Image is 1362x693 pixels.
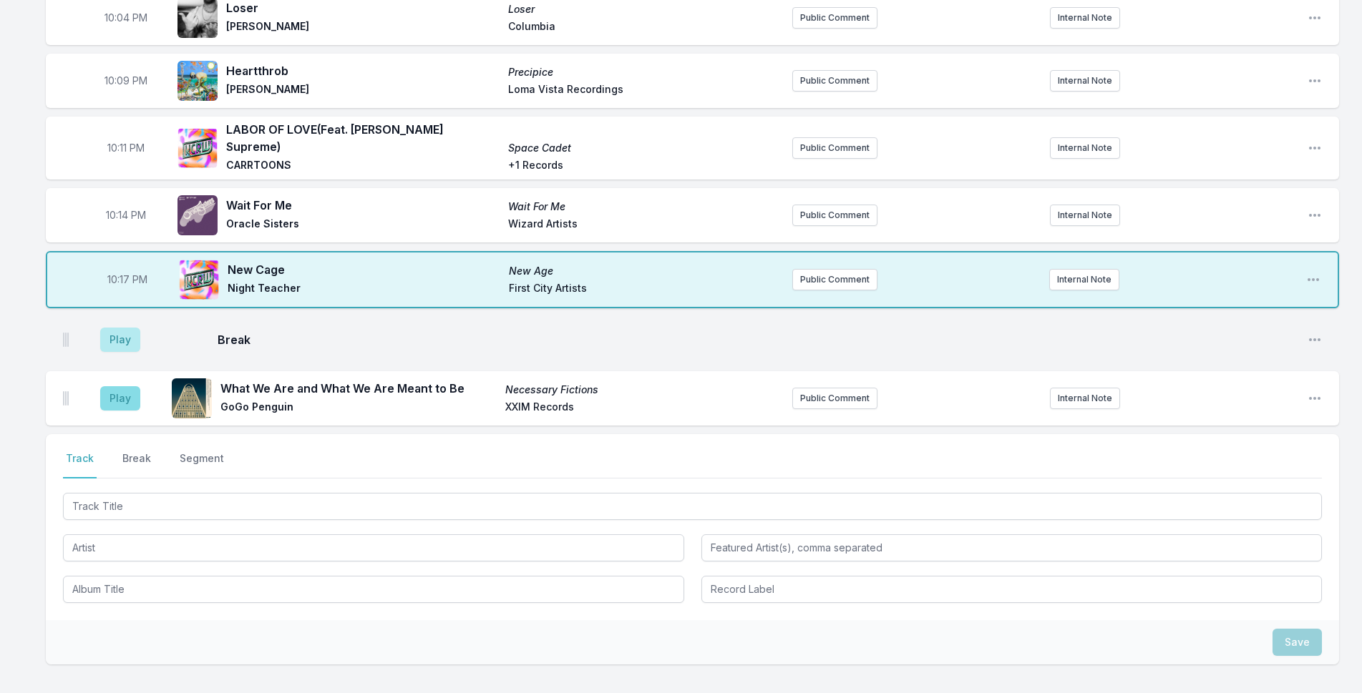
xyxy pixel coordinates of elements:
span: Necessary Fictions [505,383,782,397]
span: What We Are and What We Are Meant to Be [220,380,497,397]
button: Public Comment [792,388,877,409]
img: New Age [179,260,219,300]
input: Featured Artist(s), comma separated [701,534,1323,561]
button: Public Comment [792,269,877,290]
span: [PERSON_NAME] [226,19,500,36]
span: Wait For Me [508,200,782,214]
img: Precipice [177,61,218,101]
span: CARRTOONS [226,158,500,175]
span: LABOR OF LOVE (Feat. [PERSON_NAME] Supreme) [226,121,500,155]
span: Break [218,331,1296,348]
span: GoGo Penguin [220,400,497,417]
button: Internal Note [1050,388,1120,409]
span: Loma Vista Recordings [508,82,782,99]
span: First City Artists [509,281,782,298]
input: Artist [63,534,684,561]
img: Drag Handle [63,333,69,347]
button: Open playlist item options [1308,333,1322,347]
button: Open playlist item options [1308,208,1322,222]
input: Record Label [701,576,1323,603]
button: Internal Note [1049,269,1119,290]
button: Play [100,386,140,411]
button: Public Comment [792,205,877,226]
button: Public Comment [792,7,877,29]
button: Track [63,451,97,478]
span: Oracle Sisters [226,217,500,234]
span: Space Cadet [508,141,782,155]
button: Open playlist item options [1306,272,1320,287]
span: Timestamp [104,11,147,25]
input: Track Title [63,493,1322,520]
button: Internal Note [1050,137,1120,159]
span: New Cage [228,261,500,278]
button: Open playlist item options [1308,11,1322,25]
span: Loser [508,2,782,16]
span: Precipice [508,65,782,79]
span: Timestamp [106,208,146,222]
span: Night Teacher [228,281,500,298]
span: [PERSON_NAME] [226,82,500,99]
button: Internal Note [1050,7,1120,29]
button: Play [100,328,140,352]
img: Necessary Fictions [172,378,212,418]
input: Album Title [63,576,684,603]
button: Segment [177,451,227,478]
span: Columbia [508,19,782,36]
button: Internal Note [1050,70,1120,92]
button: Public Comment [792,137,877,159]
button: Break [120,451,154,478]
span: Timestamp [107,141,145,155]
button: Open playlist item options [1308,391,1322,406]
span: New Age [509,264,782,278]
button: Save [1273,629,1322,656]
button: Internal Note [1050,205,1120,226]
button: Open playlist item options [1308,74,1322,88]
span: Timestamp [104,74,147,88]
span: +1 Records [508,158,782,175]
img: Wait For Me [177,195,218,235]
span: XXIM Records [505,400,782,417]
span: Timestamp [107,272,147,287]
button: Public Comment [792,70,877,92]
img: Drag Handle [63,391,69,406]
span: Wait For Me [226,197,500,214]
span: Heartthrob [226,62,500,79]
img: Space Cadet [177,128,218,168]
span: Wizard Artists [508,217,782,234]
button: Open playlist item options [1308,141,1322,155]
